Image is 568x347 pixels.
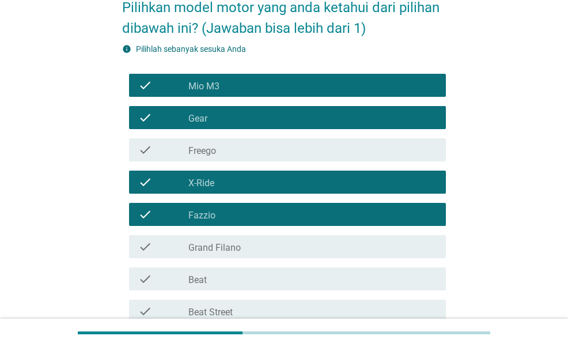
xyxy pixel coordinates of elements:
label: Beat [188,274,207,286]
label: Grand Filano [188,242,241,254]
label: Mio M3 [188,81,219,92]
label: X-Ride [188,178,214,189]
label: Pilihlah sebanyak sesuka Anda [136,44,246,54]
label: Gear [188,113,207,125]
i: check [138,304,152,318]
i: check [138,143,152,157]
label: Freego [188,145,216,157]
i: check [138,111,152,125]
i: check [138,240,152,254]
label: Beat Street [188,307,233,318]
i: info [122,44,131,54]
label: Fazzio [188,210,215,221]
i: check [138,78,152,92]
i: check [138,175,152,189]
i: check [138,208,152,221]
i: check [138,272,152,286]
